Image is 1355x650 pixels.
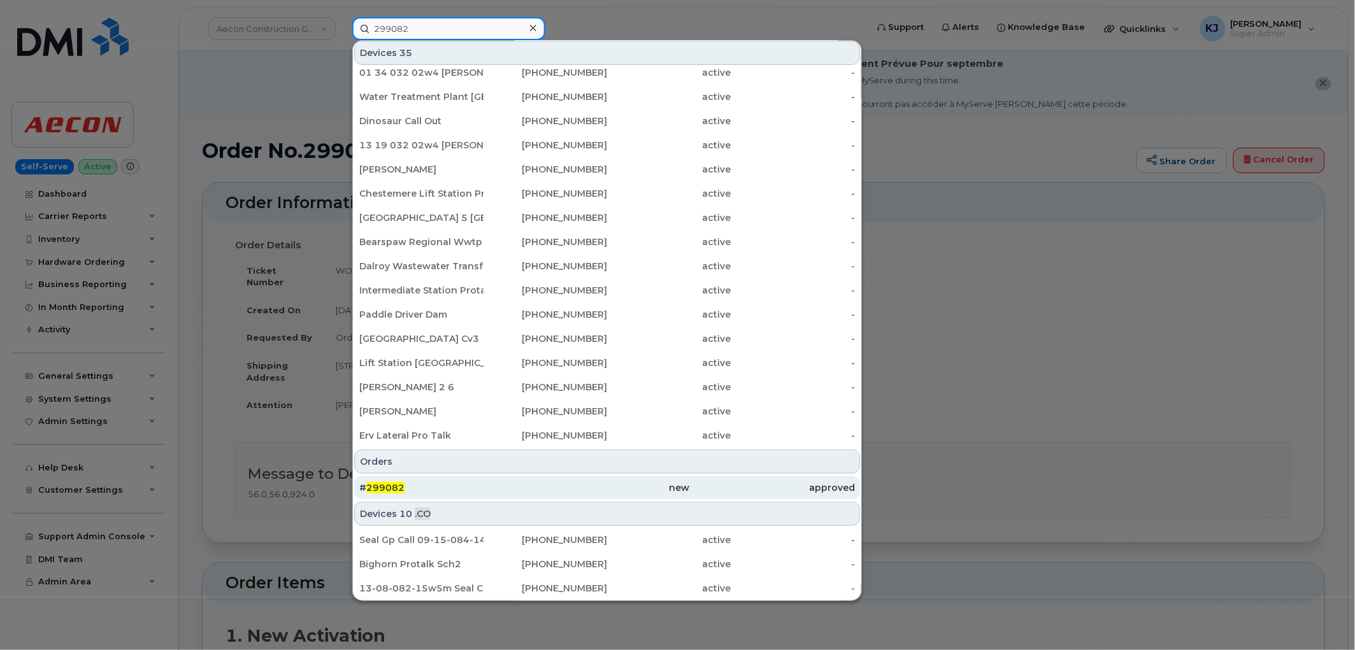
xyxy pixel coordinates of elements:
div: Dalroy Wastewater Transfer Station [359,260,484,272]
div: - [731,533,856,546]
div: [PHONE_NUMBER] [484,308,608,321]
a: Dinosaur Call Out[PHONE_NUMBER]active- [354,110,860,132]
div: 13-08-082-15w5m Seal Callout [359,582,484,595]
div: [PHONE_NUMBER] [484,90,608,103]
div: approved [690,481,855,494]
div: - [731,332,856,345]
div: active [607,429,731,442]
div: Lift Station [GEOGRAPHIC_DATA] [359,357,484,369]
div: [PHONE_NUMBER] [484,163,608,176]
div: [PHONE_NUMBER] [484,236,608,248]
a: Seal Gp Call 09-15-084-14w5m[PHONE_NUMBER]active- [354,528,860,551]
div: active [607,260,731,272]
div: [PHONE_NUMBER] [484,582,608,595]
div: [PHONE_NUMBER] [484,533,608,546]
div: Orders [354,449,860,474]
div: Seal Gp Call 09-15-084-14w5m [359,533,484,546]
div: Intermediate Station Protalk [359,284,484,297]
div: [PHONE_NUMBER] [484,558,608,570]
div: 01 34 032 02w4 [PERSON_NAME] Area [359,66,484,79]
span: 10 [399,507,412,520]
div: active [607,357,731,369]
a: [PERSON_NAME][PHONE_NUMBER]active- [354,400,860,423]
div: active [607,533,731,546]
div: - [731,187,856,200]
div: - [731,582,856,595]
div: [PERSON_NAME] 2 6 [359,381,484,393]
div: [PERSON_NAME] [359,163,484,176]
a: [GEOGRAPHIC_DATA] Cv3[PHONE_NUMBER]active- [354,327,860,350]
div: - [731,284,856,297]
div: Dinosaur Call Out [359,115,484,127]
a: 13 19 032 02w4 [PERSON_NAME] Area[PHONE_NUMBER]active- [354,134,860,157]
div: active [607,332,731,345]
div: active [607,284,731,297]
div: - [731,381,856,393]
div: active [607,308,731,321]
a: [PERSON_NAME][PHONE_NUMBER]active- [354,158,860,181]
div: [PHONE_NUMBER] [484,187,608,200]
div: [GEOGRAPHIC_DATA] Cv3 [359,332,484,345]
div: active [607,139,731,152]
div: - [731,558,856,570]
div: - [731,163,856,176]
a: [PERSON_NAME] 2 6[PHONE_NUMBER]active- [354,376,860,399]
div: active [607,405,731,418]
div: [PERSON_NAME] [359,405,484,418]
a: Water Treatment Plant [GEOGRAPHIC_DATA] Autodialer[PHONE_NUMBER]active- [354,85,860,108]
div: Erv Lateral Pro Talk [359,429,484,442]
div: Devices [354,41,860,65]
div: - [731,115,856,127]
div: active [607,187,731,200]
div: - [731,429,856,442]
a: 13-08-082-15w5m Seal Callout[PHONE_NUMBER]active- [354,577,860,600]
div: 13 19 032 02w4 [PERSON_NAME] Area [359,139,484,152]
div: active [607,211,731,224]
a: Intermediate Station Protalk[PHONE_NUMBER]active- [354,279,860,302]
a: 01 34 032 02w4 [PERSON_NAME] Area[PHONE_NUMBER]active- [354,61,860,84]
div: # [359,481,524,494]
div: [PHONE_NUMBER] [484,260,608,272]
a: Dalroy Wastewater Transfer Station[PHONE_NUMBER]active- [354,255,860,278]
div: [PHONE_NUMBER] [484,332,608,345]
div: - [731,139,856,152]
div: - [731,405,856,418]
div: - [731,236,856,248]
div: Water Treatment Plant [GEOGRAPHIC_DATA] Autodialer [359,90,484,103]
div: active [607,582,731,595]
div: - [731,357,856,369]
div: [PHONE_NUMBER] [484,211,608,224]
div: Devices [354,502,860,526]
div: Paddle Driver Dam [359,308,484,321]
div: [GEOGRAPHIC_DATA] 5 [GEOGRAPHIC_DATA] . [359,211,484,224]
div: [PHONE_NUMBER] [484,66,608,79]
div: Bearspaw Regional Wwtp [359,236,484,248]
a: Chestemere Lift Station Pro Talk[PHONE_NUMBER]active- [354,182,860,205]
div: [PHONE_NUMBER] [484,381,608,393]
div: - [731,308,856,321]
div: - [731,90,856,103]
div: [PHONE_NUMBER] [484,115,608,127]
div: active [607,236,731,248]
div: active [607,66,731,79]
div: [PHONE_NUMBER] [484,405,608,418]
div: [PHONE_NUMBER] [484,357,608,369]
div: [PHONE_NUMBER] [484,139,608,152]
a: #299082newapproved [354,476,860,499]
div: active [607,115,731,127]
div: Bighorn Protalk Sch2 [359,558,484,570]
a: Bearspaw Regional Wwtp[PHONE_NUMBER]active- [354,230,860,253]
span: .CO [415,507,431,520]
div: - [731,260,856,272]
div: [PHONE_NUMBER] [484,429,608,442]
div: active [607,163,731,176]
div: active [607,381,731,393]
a: Erv Lateral Pro Talk[PHONE_NUMBER]active- [354,424,860,447]
div: - [731,66,856,79]
div: active [607,558,731,570]
div: new [524,481,689,494]
a: Lift Station [GEOGRAPHIC_DATA][PHONE_NUMBER]active- [354,351,860,374]
span: 35 [399,46,412,59]
a: [GEOGRAPHIC_DATA] 5 [GEOGRAPHIC_DATA] .[PHONE_NUMBER]active- [354,206,860,229]
a: Paddle Driver Dam[PHONE_NUMBER]active- [354,303,860,326]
